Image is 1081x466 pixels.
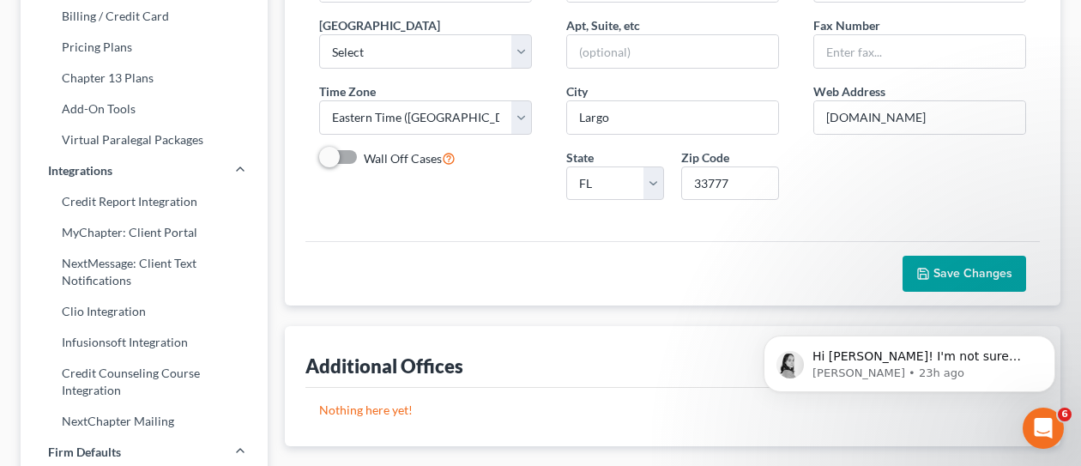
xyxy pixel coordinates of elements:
[48,444,121,461] span: Firm Defaults
[567,35,778,68] input: (optional)
[814,35,1025,68] input: Enter fax...
[738,300,1081,420] iframe: Intercom notifications message
[21,124,268,155] a: Virtual Paralegal Packages
[21,296,268,327] a: Clio Integration
[21,63,268,94] a: Chapter 13 Plans
[21,248,268,296] a: NextMessage: Client Text Notifications
[21,155,268,186] a: Integrations
[319,16,440,34] label: [GEOGRAPHIC_DATA]
[1023,408,1064,449] iframe: Intercom live chat
[933,266,1012,281] span: Save Changes
[319,82,376,100] label: Time Zone
[21,217,268,248] a: MyChapter: Client Portal
[567,101,778,134] input: Enter city...
[319,402,1026,419] p: Nothing here yet!
[48,162,112,179] span: Integrations
[681,148,729,166] label: Zip Code
[566,148,594,166] label: State
[364,151,442,166] span: Wall Off Cases
[21,94,268,124] a: Add-On Tools
[21,32,268,63] a: Pricing Plans
[305,354,463,378] div: Additional Offices
[1058,408,1072,421] span: 6
[21,406,268,437] a: NextChapter Mailing
[21,327,268,358] a: Infusionsoft Integration
[21,1,268,32] a: Billing / Credit Card
[814,101,1025,134] input: Enter web address....
[21,358,268,406] a: Credit Counseling Course Integration
[903,256,1026,292] button: Save Changes
[566,82,588,100] label: City
[813,16,880,34] label: Fax Number
[21,186,268,217] a: Credit Report Integration
[566,16,640,34] label: Apt, Suite, etc
[813,82,885,100] label: Web Address
[681,166,779,201] input: XXXXX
